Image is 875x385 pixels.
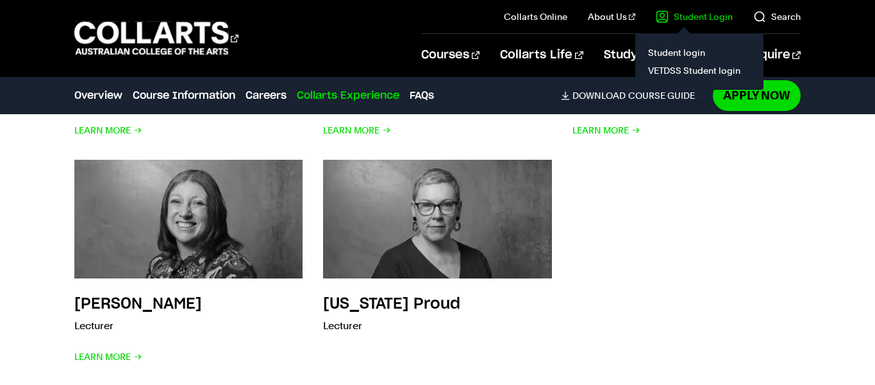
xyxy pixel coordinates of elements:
a: Collarts Experience [297,88,399,103]
a: FAQs [410,88,434,103]
a: DownloadCourse Guide [561,90,705,101]
p: Lecturer [323,317,460,335]
div: Go to homepage [74,20,238,56]
a: Student Login [656,10,733,23]
span: Learn More [74,348,142,366]
a: VETDSS Student login [646,62,753,80]
a: Student login [646,44,753,62]
span: Download [572,90,626,101]
h3: [US_STATE] Proud [323,296,460,312]
a: Collarts Online [504,10,567,23]
span: Learn More [74,121,142,139]
a: Careers [246,88,287,103]
a: Enquire [745,34,801,76]
a: Course Information [133,88,235,103]
span: Learn More [572,121,640,139]
h3: [PERSON_NAME] [74,296,202,312]
a: Collarts Life [500,34,583,76]
span: Learn More [323,121,391,139]
a: Overview [74,88,122,103]
a: Study Information [604,34,724,76]
p: Lecturer [74,317,202,335]
a: Search [753,10,801,23]
a: About Us [588,10,635,23]
a: [PERSON_NAME] Lecturer Learn More [74,160,303,366]
a: Apply Now [713,80,801,110]
a: Courses [421,34,479,76]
